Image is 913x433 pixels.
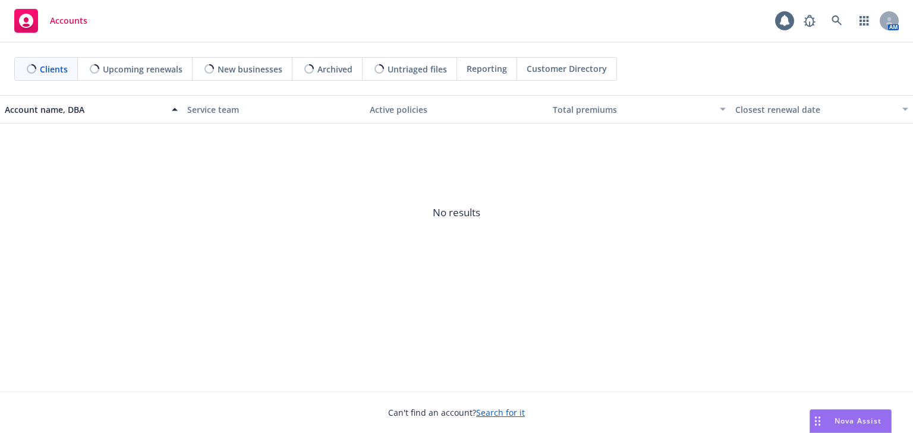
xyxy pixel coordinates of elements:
[731,95,913,124] button: Closest renewal date
[825,9,849,33] a: Search
[50,16,87,26] span: Accounts
[182,95,365,124] button: Service team
[218,63,282,75] span: New businesses
[388,63,447,75] span: Untriaged files
[187,103,360,116] div: Service team
[798,9,821,33] a: Report a Bug
[40,63,68,75] span: Clients
[735,103,895,116] div: Closest renewal date
[476,407,525,418] a: Search for it
[317,63,352,75] span: Archived
[467,62,507,75] span: Reporting
[553,103,713,116] div: Total premiums
[852,9,876,33] a: Switch app
[388,406,525,419] span: Can't find an account?
[103,63,182,75] span: Upcoming renewals
[835,416,881,426] span: Nova Assist
[810,410,825,432] div: Drag to move
[548,95,731,124] button: Total premiums
[810,409,892,433] button: Nova Assist
[5,103,165,116] div: Account name, DBA
[370,103,543,116] div: Active policies
[10,4,92,37] a: Accounts
[365,95,547,124] button: Active policies
[527,62,607,75] span: Customer Directory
